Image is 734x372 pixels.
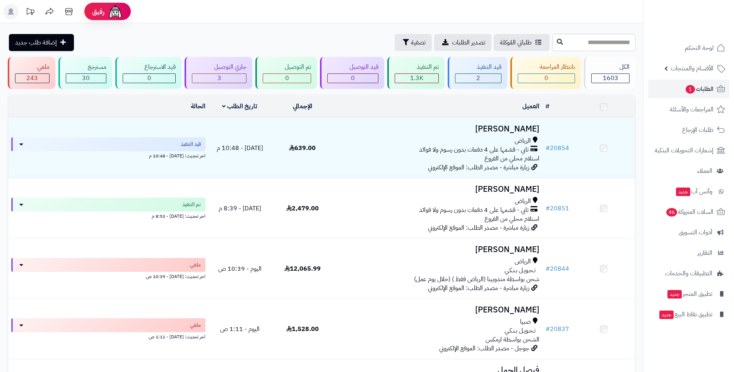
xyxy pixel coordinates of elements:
[11,212,205,220] div: اخر تحديث: [DATE] - 8:53 م
[217,143,263,153] span: [DATE] - 10:48 م
[351,73,355,83] span: 0
[182,201,201,208] span: تم التنفيذ
[337,125,539,133] h3: [PERSON_NAME]
[455,74,501,83] div: 2
[665,268,712,279] span: التطبيقات والخدمات
[327,63,378,72] div: قيد التوصيل
[263,63,311,72] div: تم التوصيل
[181,140,201,148] span: قيد التنفيذ
[655,145,713,156] span: إشعارات التحويلات البنكية
[546,324,569,334] a: #20837
[11,272,205,280] div: اخر تحديث: [DATE] - 10:39 ص
[219,204,261,213] span: [DATE] - 8:39 م
[455,63,502,72] div: قيد التنفيذ
[6,57,57,89] a: ملغي 243
[505,326,536,335] span: تـحـويـل بـنـكـي
[648,121,729,139] a: طلبات الإرجاع
[183,57,254,89] a: جاري التوصيل 3
[648,223,729,242] a: أدوات التسويق
[218,264,262,273] span: اليوم - 10:39 ص
[217,73,221,83] span: 3
[544,73,548,83] span: 0
[648,244,729,262] a: التقارير
[190,321,201,329] span: ملغي
[675,186,712,197] span: وآتس آب
[648,305,729,324] a: تطبيق نقاط البيعجديد
[659,311,674,319] span: جديد
[666,208,678,217] span: 46
[410,73,423,83] span: 1.3K
[289,143,316,153] span: 639.00
[685,84,713,94] span: الطلبات
[222,102,257,111] a: تاريخ الطلب
[522,102,539,111] a: العميل
[15,74,49,83] div: 243
[659,309,712,320] span: تطبيق نقاط البيع
[546,324,550,334] span: #
[284,264,321,273] span: 12,065.99
[9,34,74,51] a: إضافة طلب جديد
[518,74,575,83] div: 0
[26,73,38,83] span: 243
[15,63,50,72] div: ملغي
[648,182,729,201] a: وآتس آبجديد
[484,154,539,163] span: استلام محلي من الفروع
[667,290,682,299] span: جديد
[263,74,311,83] div: 0
[546,204,550,213] span: #
[446,57,509,89] a: قيد التنفيذ 2
[685,85,695,94] span: 1
[648,141,729,160] a: إشعارات التحويلات البنكية
[286,324,319,334] span: 1,528.00
[395,34,432,51] button: تصفية
[546,143,550,153] span: #
[520,317,531,326] span: صبيا
[395,74,438,83] div: 1325
[328,74,378,83] div: 0
[434,34,491,51] a: تصدير الطلبات
[293,102,312,111] a: الإجمالي
[671,63,713,74] span: الأقسام والمنتجات
[667,288,712,299] span: تطبيق المتجر
[428,283,529,293] span: زيارة مباشرة - مصدر الطلب: الموقع الإلكتروني
[428,223,529,232] span: زيارة مباشرة - مصدر الطلب: الموقع الإلكتروني
[108,4,123,19] img: ai-face.png
[509,57,582,89] a: بانتظار المراجعة 0
[318,57,386,89] a: قيد التوصيل 0
[546,143,569,153] a: #20854
[147,73,151,83] span: 0
[697,166,712,176] span: العملاء
[484,214,539,224] span: استلام محلي من الفروع
[123,63,176,72] div: قيد الاسترجاع
[648,162,729,180] a: العملاء
[386,57,446,89] a: تم التنفيذ 1.3K
[515,257,531,266] span: الرياض
[114,57,183,89] a: قيد الاسترجاع 0
[192,74,246,83] div: 3
[546,102,549,111] a: #
[191,102,205,111] a: الحالة
[220,324,260,334] span: اليوم - 1:11 ص
[395,63,439,72] div: تم التنفيذ
[21,4,40,21] a: تحديثات المنصة
[670,104,713,115] span: المراجعات والأسئلة
[192,63,246,72] div: جاري التوصيل
[546,204,569,213] a: #20851
[518,63,575,72] div: بانتظار المراجعة
[419,206,529,215] span: تابي - قسّمها على 4 دفعات بدون رسوم ولا فوائد
[337,185,539,194] h3: [PERSON_NAME]
[286,204,319,213] span: 2,479.00
[92,7,104,16] span: رفيق
[66,63,106,72] div: مسترجع
[648,80,729,98] a: الطلبات1
[82,73,90,83] span: 30
[648,264,729,283] a: التطبيقات والخدمات
[411,38,426,47] span: تصفية
[428,163,529,172] span: زيارة مباشرة - مصدر الطلب: الموقع الإلكتروني
[500,38,532,47] span: طلباتي المُوكلة
[676,188,690,196] span: جديد
[682,125,713,135] span: طلبات الإرجاع
[666,206,713,217] span: السلات المتروكة
[15,38,57,47] span: إضافة طلب جديد
[66,74,106,83] div: 30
